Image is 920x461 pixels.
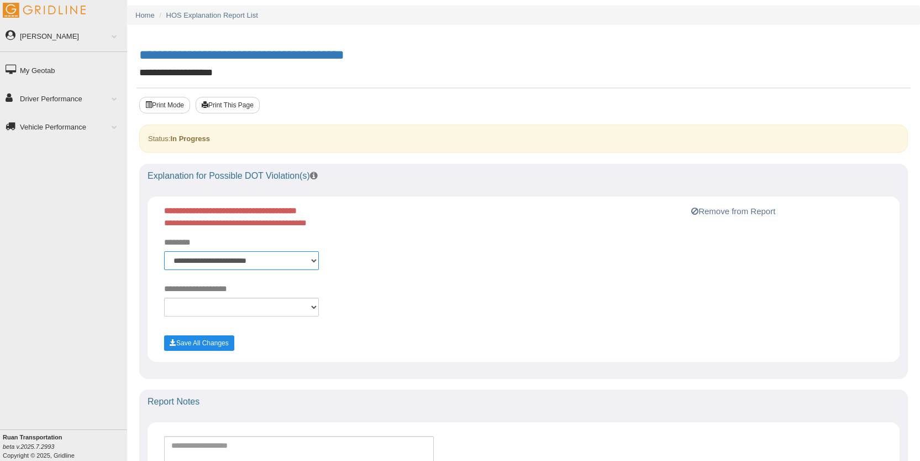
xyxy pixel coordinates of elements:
div: Report Notes [139,390,908,414]
button: Save [164,335,234,351]
button: Print This Page [196,97,260,113]
a: Home [135,11,155,19]
a: HOS Explanation Report List [166,11,258,19]
b: Ruan Transportation [3,434,62,441]
img: Gridline [3,3,86,18]
div: Status: [139,125,908,153]
strong: In Progress [170,134,210,143]
button: Print Mode [139,97,190,113]
div: Explanation for Possible DOT Violation(s) [139,164,908,188]
button: Remove from Report [688,205,779,218]
i: beta v.2025.7.2993 [3,443,54,450]
div: Copyright © 2025, Gridline [3,433,127,460]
